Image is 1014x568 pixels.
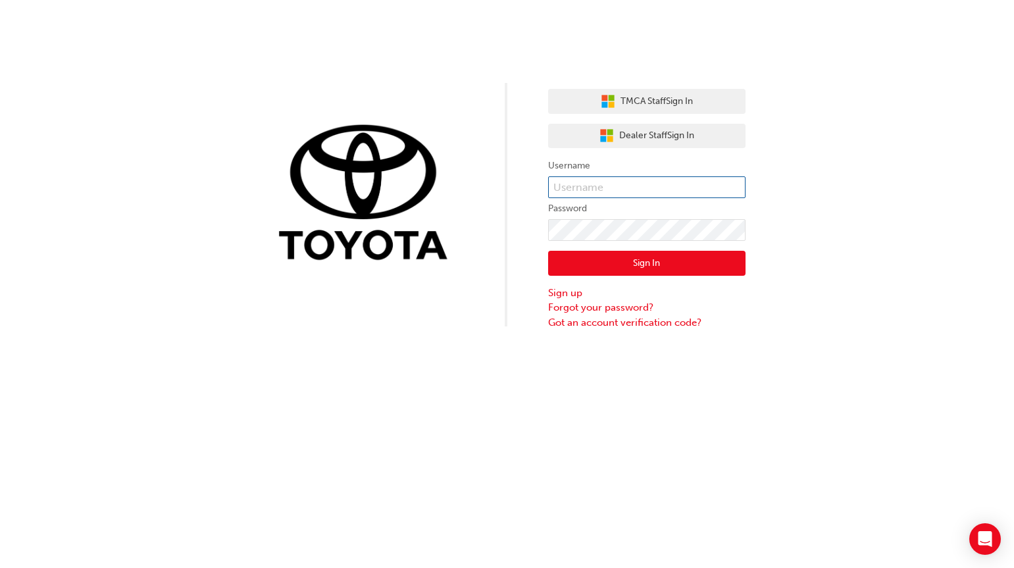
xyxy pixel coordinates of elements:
[548,124,746,149] button: Dealer StaffSign In
[621,94,693,109] span: TMCA Staff Sign In
[548,251,746,276] button: Sign In
[548,158,746,174] label: Username
[969,523,1001,555] div: Open Intercom Messenger
[548,176,746,199] input: Username
[548,315,746,330] a: Got an account verification code?
[548,286,746,301] a: Sign up
[548,89,746,114] button: TMCA StaffSign In
[619,128,694,143] span: Dealer Staff Sign In
[548,201,746,217] label: Password
[269,122,467,267] img: Trak
[548,300,746,315] a: Forgot your password?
